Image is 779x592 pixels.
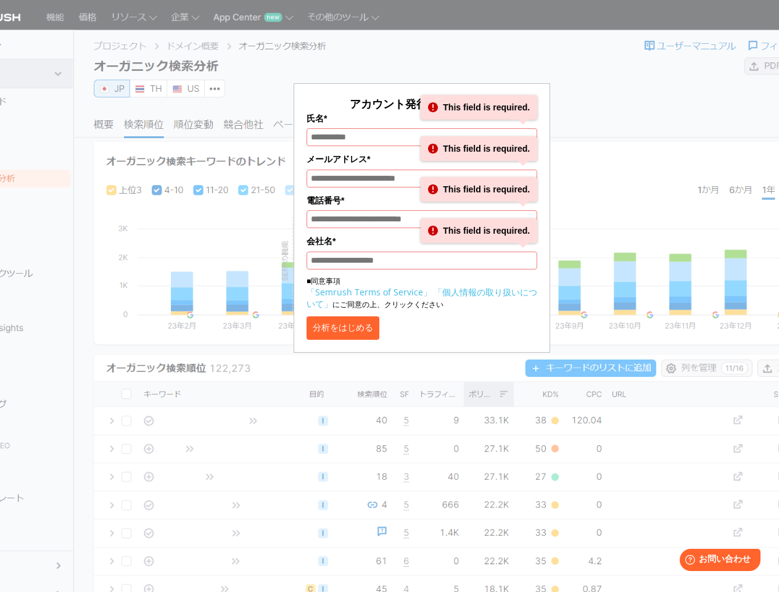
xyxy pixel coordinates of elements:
[307,152,537,166] label: メールアドレス*
[421,177,537,202] div: This field is required.
[307,316,379,340] button: 分析をはじめる
[307,286,537,310] a: 「個人情報の取り扱いについて」
[669,544,765,578] iframe: Help widget launcher
[307,276,537,310] p: ■同意事項 にご同意の上、クリックください
[350,96,494,111] span: アカウント発行して分析する
[307,286,432,298] a: 「Semrush Terms of Service」
[421,95,537,120] div: This field is required.
[421,218,537,243] div: This field is required.
[421,136,537,161] div: This field is required.
[307,194,537,207] label: 電話番号*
